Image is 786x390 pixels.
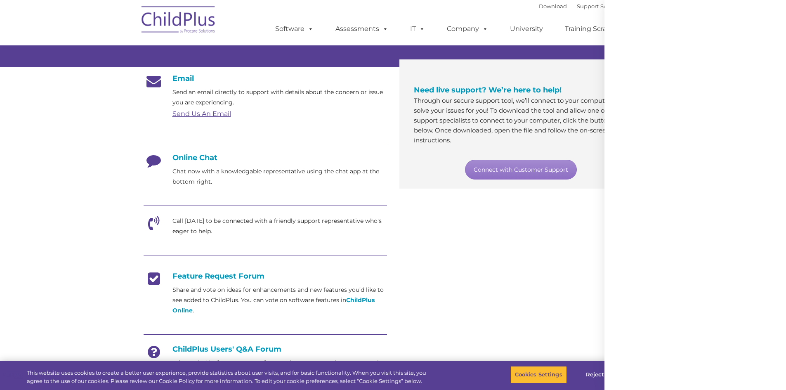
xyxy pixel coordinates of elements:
[414,85,562,95] span: Need live support? We’re here to help!
[144,74,387,83] h4: Email
[539,3,567,9] a: Download
[577,3,599,9] a: Support
[172,87,387,108] p: Send an email directly to support with details about the concern or issue you are experiencing.
[510,366,567,383] button: Cookies Settings
[539,3,649,9] font: |
[27,369,432,385] div: This website uses cookies to create a better user experience, provide statistics about user visit...
[172,216,387,236] p: Call [DATE] to be connected with a friendly support representative who's eager to help.
[327,21,397,37] a: Assessments
[172,285,387,316] p: Share and vote on ideas for enhancements and new features you’d like to see added to ChildPlus. Y...
[172,358,387,389] p: A forum led by [PERSON_NAME] users where you can ask & answer each other’s questions about the so...
[144,153,387,162] h4: Online Chat
[465,160,577,180] a: Connect with Customer Support
[600,3,649,9] a: Schedule A Demo
[557,21,635,37] a: Training Scramble!!
[414,96,628,145] p: Through our secure support tool, we’ll connect to your computer and solve your issues for you! To...
[172,166,387,187] p: Chat now with a knowledgable representative using the chat app at the bottom right.
[172,296,375,314] a: ChildPlus Online
[144,272,387,281] h4: Feature Request Forum
[137,0,220,42] img: ChildPlus by Procare Solutions
[574,366,625,383] button: Reject All
[402,21,433,37] a: IT
[267,21,322,37] a: Software
[144,345,387,354] h4: ChildPlus Users' Q&A Forum
[172,110,231,118] a: Send Us An Email
[502,21,551,37] a: University
[439,21,496,37] a: Company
